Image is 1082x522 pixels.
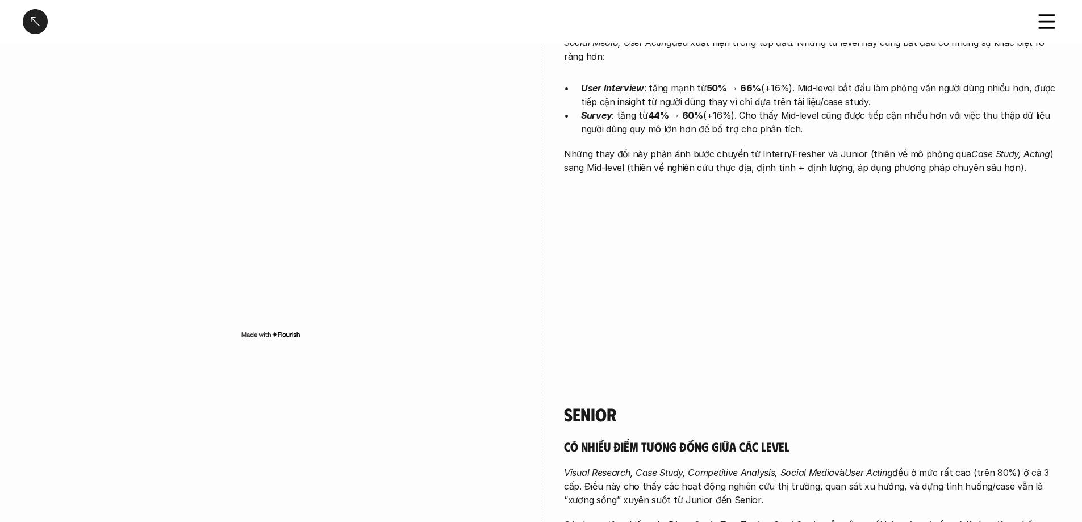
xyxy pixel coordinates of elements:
strong: User Interview [581,82,644,94]
strong: Survey [581,110,612,121]
em: Visual Research, Case Study, Competitive Analysis, Social Media [564,467,834,478]
strong: 50% → 66% [707,82,761,94]
em: User Acting [845,467,893,478]
p: : tăng từ (+16%). Cho thấy Mid-level cũng được tiếp cận nhiều hơn với việc thu thập dữ liệu người... [581,108,1059,136]
p: và đều ở mức rất cao (trên 80%) ở cả 3 cấp. Điều này cho thấy các hoạt động nghiên cứu thị trường... [564,466,1059,507]
p: : tăng mạnh từ (+16%). Mid-level bắt đầu làm phỏng vấn người dùng nhiều hơn, được tiếp cận insigh... [581,81,1059,108]
p: Những thay đổi này phản ánh bước chuyển từ Intern/Fresher và Junior (thiên về mô phỏng qua ) sang... [564,147,1059,174]
strong: 44% → 60% [648,110,703,121]
h5: Có nhiều điểm tương đồng giữa các level [564,439,1059,454]
em: Case Study, Acting [971,148,1050,160]
h4: Senior [564,403,1059,425]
